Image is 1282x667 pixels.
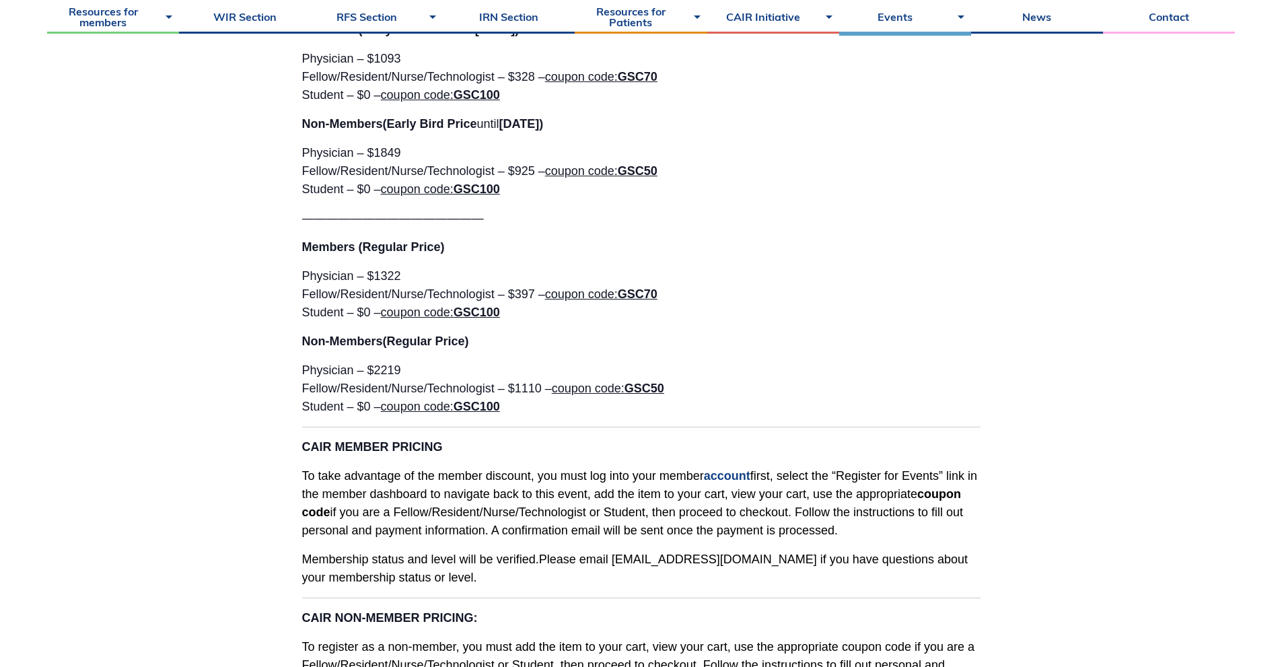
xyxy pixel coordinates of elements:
[454,88,500,102] strong: GSC100
[383,335,469,348] strong: (Regular Price)
[552,382,664,395] span: coupon code:
[302,144,981,199] p: Physician – $1849 Fellow/Resident/Nurse/Technologist – $925 – Student – $0 –
[618,164,657,178] strong: GSC50
[545,287,657,301] span: coupon code:
[311,440,443,454] strong: AIR MEMBER PRICING
[302,611,478,625] strong: CAIR NON-MEMBER PRICING:
[302,335,383,348] strong: Non-Members
[499,117,544,131] strong: [DATE])
[302,361,981,416] p: Physician – $2219 Fellow/Resident/Nurse/Technologist – $1110 – Student – $0 –
[618,287,657,301] strong: GSC70
[454,306,500,319] strong: GSC100
[302,267,981,322] p: Physician – $1322 Fellow/Resident/Nurse/Technologist – $397 – Student – $0 –
[545,70,657,83] span: coupon code:
[302,115,981,133] p: until
[381,182,500,196] span: coupon code:
[454,400,500,413] strong: GSC100
[381,306,500,319] span: coupon code:
[704,469,750,483] a: account
[302,440,311,454] strong: C
[545,164,657,178] span: coupon code:
[302,117,383,131] strong: Non-Members
[302,553,539,566] span: Membership status and level will be verified.
[302,240,445,254] strong: Members (Regular Price)
[302,50,981,104] p: Physician – $1093 Fellow/Resident/Nurse/Technologist – $328 – Student – $0 –
[381,400,500,413] span: coupon code:
[618,70,657,83] strong: GSC70
[302,553,968,584] span: Please email [EMAIL_ADDRESS][DOMAIN_NAME] if you have questions about your membership status or l...
[625,382,664,395] strong: GSC50
[383,117,477,131] strong: (Early Bird Price
[454,182,500,196] strong: GSC100
[302,209,981,227] p: ———————————————
[302,469,977,537] span: To take advantage of the member discount, you must log into your member first, select the “Regist...
[381,88,500,102] span: coupon code:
